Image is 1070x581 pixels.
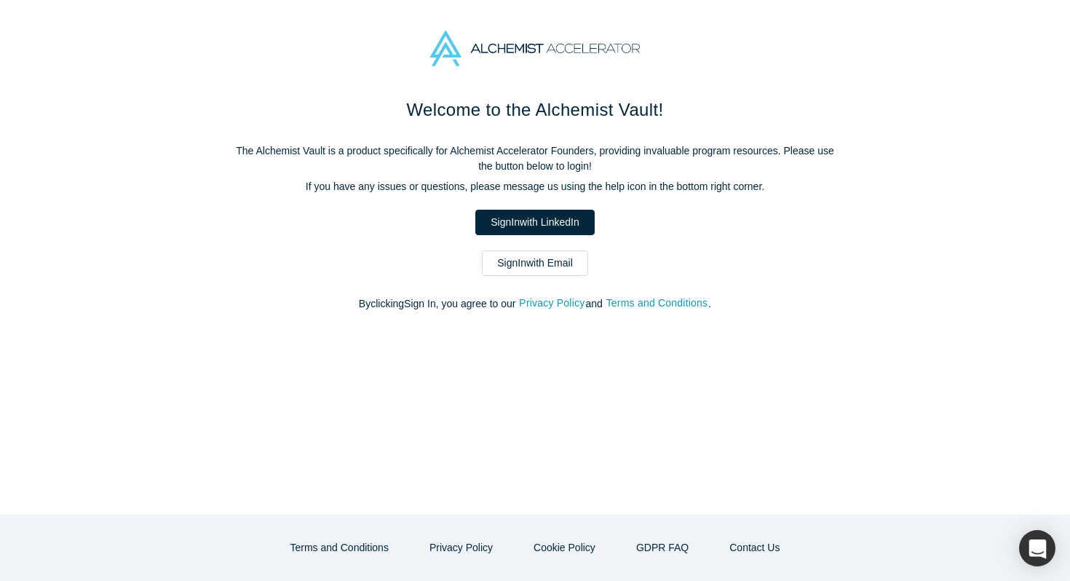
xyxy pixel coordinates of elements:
[518,295,585,312] button: Privacy Policy
[606,295,709,312] button: Terms and Conditions
[275,535,404,561] button: Terms and Conditions
[482,250,588,276] a: SignInwith Email
[621,535,704,561] a: GDPR FAQ
[229,179,841,194] p: If you have any issues or questions, please message us using the help icon in the bottom right co...
[229,296,841,312] p: By clicking Sign In , you agree to our and .
[714,535,795,561] button: Contact Us
[475,210,594,235] a: SignInwith LinkedIn
[229,97,841,123] h1: Welcome to the Alchemist Vault!
[229,143,841,174] p: The Alchemist Vault is a product specifically for Alchemist Accelerator Founders, providing inval...
[414,535,508,561] button: Privacy Policy
[518,535,611,561] button: Cookie Policy
[430,31,640,66] img: Alchemist Accelerator Logo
